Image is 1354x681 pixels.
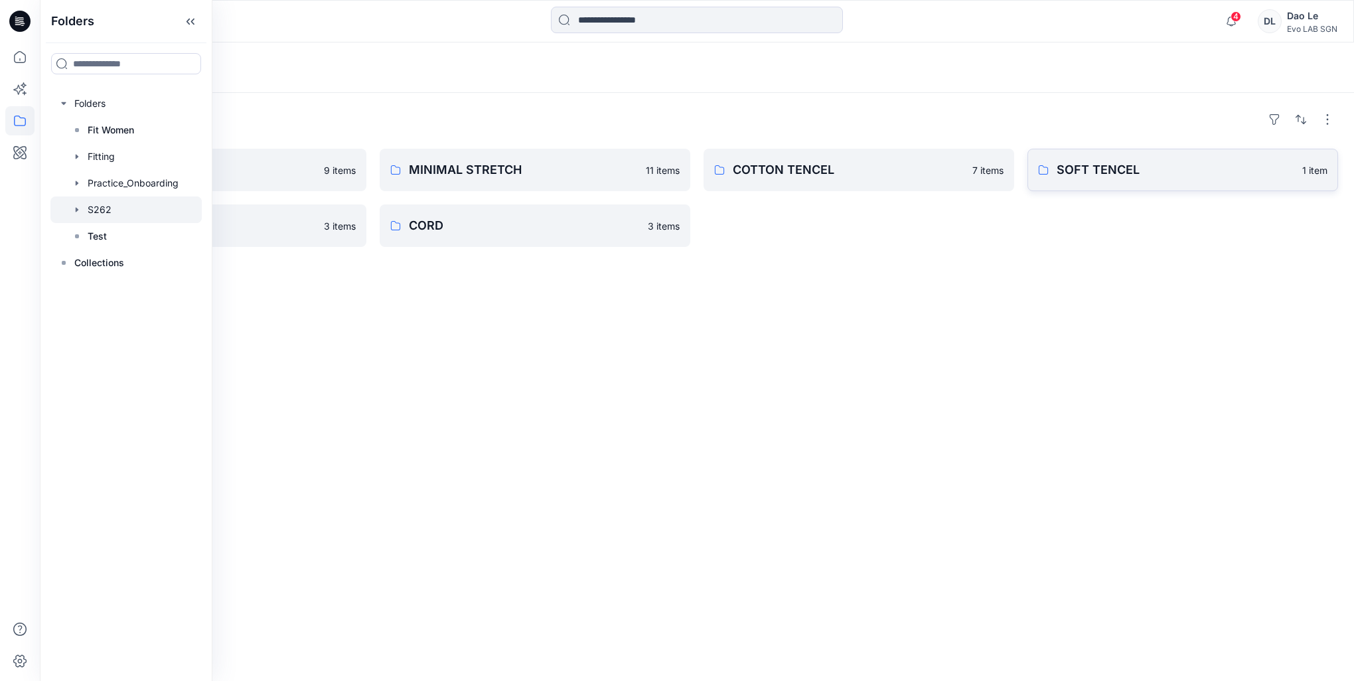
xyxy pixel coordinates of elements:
div: DL [1258,9,1282,33]
p: 3 items [648,219,680,233]
div: Dao Le [1287,8,1337,24]
p: 3 items [324,219,356,233]
a: CORD3 items [380,204,690,247]
p: 11 items [646,163,680,177]
p: CORD [409,216,640,235]
p: Fit Women [88,122,134,138]
p: Collections [74,255,124,271]
a: MINIMAL STRETCH11 items [380,149,690,191]
p: SOFT TENCEL [1057,161,1294,179]
p: 9 items [324,163,356,177]
a: SOFT TENCEL1 item [1027,149,1338,191]
p: 7 items [972,163,1004,177]
span: 4 [1231,11,1241,22]
p: Test [88,228,107,244]
p: MINIMAL STRETCH [409,161,638,179]
div: Evo LAB SGN [1287,24,1337,34]
p: 1 item [1302,163,1327,177]
a: COTTON TENCEL7 items [704,149,1014,191]
p: COTTON TENCEL [733,161,964,179]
